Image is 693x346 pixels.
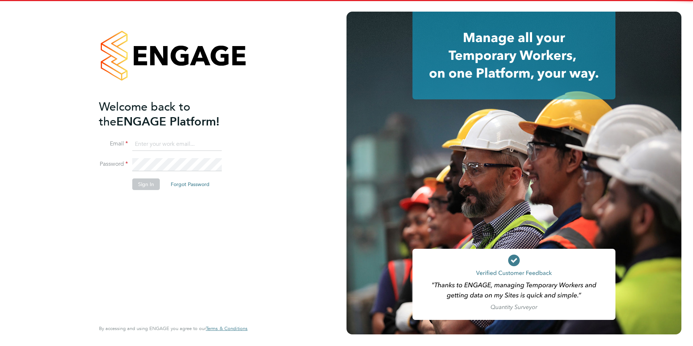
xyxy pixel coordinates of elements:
button: Forgot Password [165,178,215,190]
label: Email [99,140,128,148]
a: Terms & Conditions [206,326,248,331]
span: By accessing and using ENGAGE you agree to our [99,325,248,331]
label: Password [99,160,128,168]
span: Terms & Conditions [206,325,248,331]
h2: ENGAGE Platform! [99,99,240,129]
span: Welcome back to the [99,100,190,129]
input: Enter your work email... [132,138,222,151]
button: Sign In [132,178,160,190]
